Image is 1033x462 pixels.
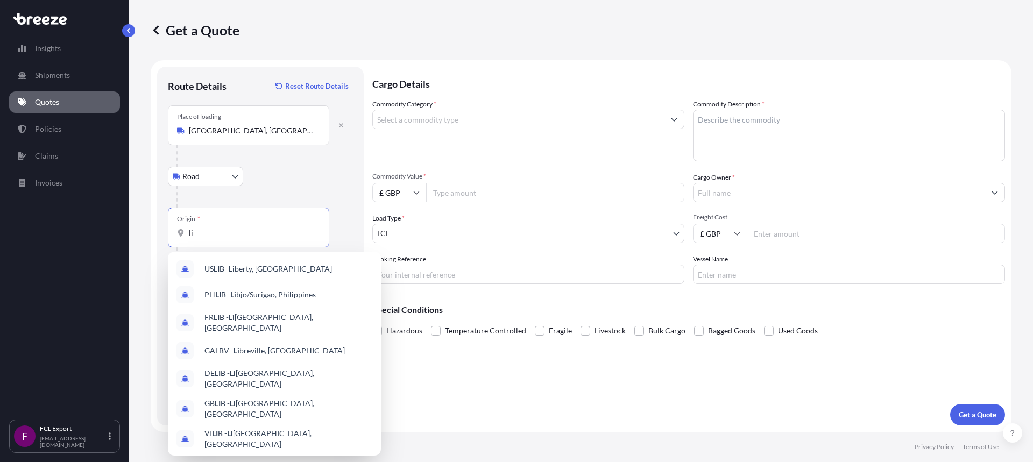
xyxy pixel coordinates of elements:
[372,305,1005,314] p: Special Conditions
[189,228,316,238] input: Origin
[372,265,684,284] input: Your internal reference
[35,70,70,81] p: Shipments
[426,183,684,202] input: Type amount
[915,443,954,451] p: Privacy Policy
[693,213,1005,222] span: Freight Cost
[959,409,996,420] p: Get a Quote
[35,151,58,161] p: Claims
[204,264,332,274] span: US B - berty, [GEOGRAPHIC_DATA]
[182,171,200,182] span: Road
[215,399,221,408] b: LI
[694,183,985,202] input: Full name
[35,124,61,134] p: Policies
[229,264,235,273] b: Li
[212,429,218,438] b: LI
[445,323,526,339] span: Temperature Controlled
[372,67,1005,99] p: Cargo Details
[373,110,664,129] input: Select a commodity type
[214,264,220,273] b: LI
[40,435,107,448] p: [EMAIL_ADDRESS][DOMAIN_NAME]
[204,289,316,300] span: PH B - bjo/Surigao, Phi ppines
[747,224,1005,243] input: Enter amount
[372,213,405,224] span: Load Type
[168,80,227,93] p: Route Details
[204,345,345,356] span: GALBV - breville, [GEOGRAPHIC_DATA]
[230,290,236,299] b: Li
[229,312,235,322] b: Li
[985,183,1004,202] button: Show suggestions
[664,110,684,129] button: Show suggestions
[648,323,685,339] span: Bulk Cargo
[168,252,381,456] div: Show suggestions
[693,254,728,265] label: Vessel Name
[372,172,684,181] span: Commodity Value
[35,177,62,188] p: Invoices
[204,428,372,450] span: VI B - [GEOGRAPHIC_DATA], [GEOGRAPHIC_DATA]
[22,431,27,442] span: F
[177,112,221,121] div: Place of loading
[963,443,999,451] p: Terms of Use
[40,424,107,433] p: FCL Export
[204,398,372,420] span: GB B - [GEOGRAPHIC_DATA], [GEOGRAPHIC_DATA]
[234,346,239,355] b: Li
[168,167,243,186] button: Select transport
[693,265,1005,284] input: Enter name
[549,323,572,339] span: Fragile
[230,399,236,408] b: Li
[285,81,349,91] p: Reset Route Details
[230,368,236,378] b: Li
[204,368,372,389] span: DE B - [GEOGRAPHIC_DATA], [GEOGRAPHIC_DATA]
[215,290,221,299] b: LI
[204,312,372,333] span: FR B - [GEOGRAPHIC_DATA], [GEOGRAPHIC_DATA]
[215,368,221,378] b: LI
[177,215,200,223] div: Origin
[35,43,61,54] p: Insights
[595,323,626,339] span: Livestock
[372,254,426,265] label: Booking Reference
[372,99,436,110] label: Commodity Category
[151,22,239,39] p: Get a Quote
[377,228,390,239] span: LCL
[693,99,765,110] label: Commodity Description
[189,125,316,136] input: Place of loading
[693,172,735,183] label: Cargo Owner
[708,323,755,339] span: Bagged Goods
[386,323,422,339] span: Hazardous
[227,429,233,438] b: Li
[214,312,220,322] b: LI
[289,290,294,299] b: li
[35,97,59,108] p: Quotes
[778,323,818,339] span: Used Goods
